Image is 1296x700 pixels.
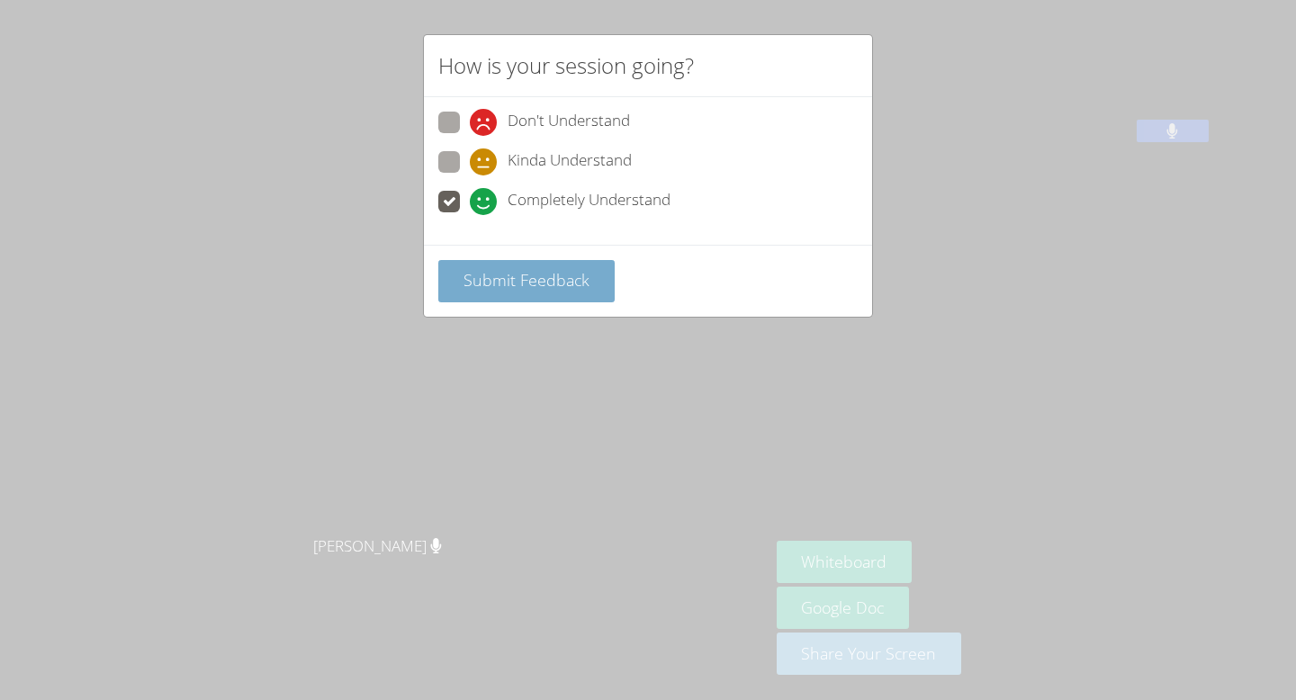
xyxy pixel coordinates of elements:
h2: How is your session going? [438,49,694,82]
span: Completely Understand [508,188,670,215]
span: Kinda Understand [508,148,632,175]
button: Submit Feedback [438,260,615,302]
span: Submit Feedback [463,269,589,291]
span: Don't Understand [508,109,630,136]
